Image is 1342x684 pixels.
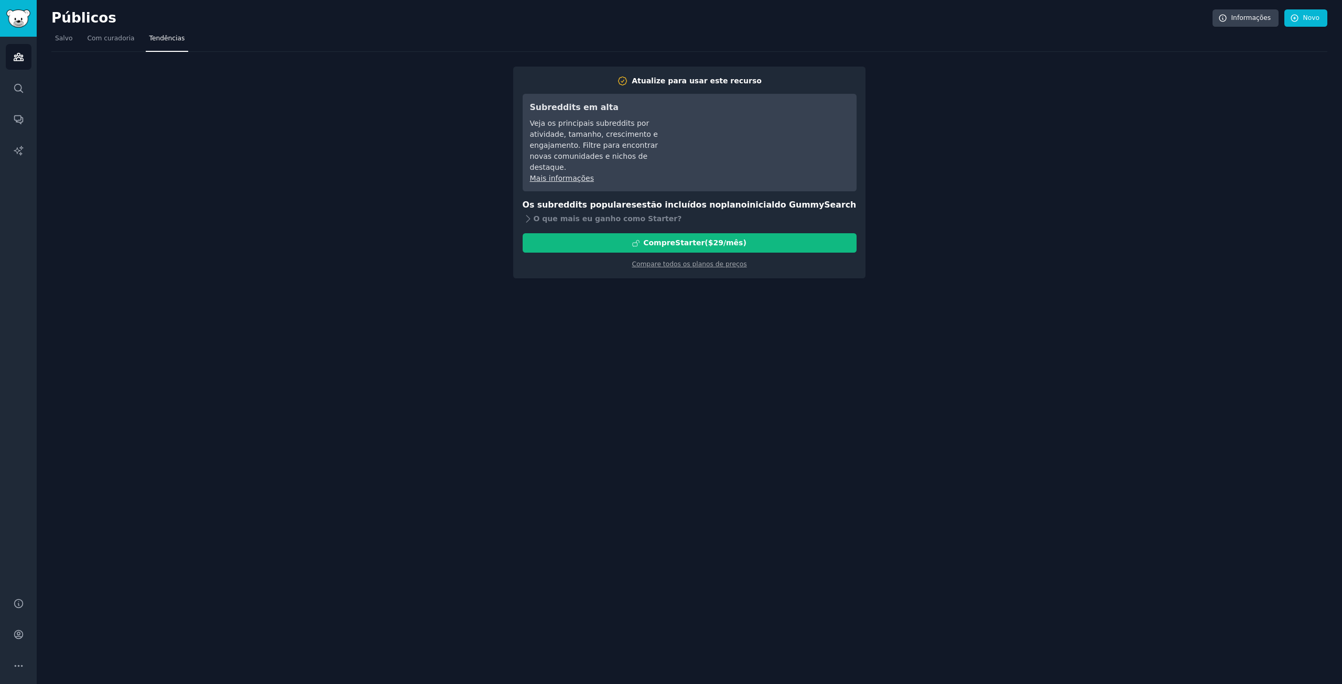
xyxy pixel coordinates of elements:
font: ? [677,214,681,223]
font: ($ [705,238,713,247]
font: Subreddits em alta [530,102,619,112]
a: Novo [1284,9,1327,27]
font: Veja os principais subreddits por atividade, tamanho, crescimento e engajamento. Filtre para enco... [530,119,658,171]
font: Tendências [149,35,185,42]
button: CompreStarter($29/mês) [523,233,857,253]
font: Compre [643,238,675,247]
font: ) [743,238,746,247]
font: O que mais eu ganho com [534,214,641,223]
img: Logotipo do GummySearch [6,9,30,28]
font: Novo [1303,14,1319,21]
iframe: Reprodutor de vídeo do YouTube [692,101,849,180]
font: Públicos [51,10,116,26]
font: Com curadoria [87,35,134,42]
font: estão incluídos no [636,200,721,210]
font: /mês [723,238,743,247]
font: Salvo [55,35,72,42]
a: Tendências [146,30,189,52]
font: Os subreddits populares [523,200,636,210]
a: Informações [1213,9,1279,27]
a: Compare todos os planos de preços [632,260,746,268]
font: inicial [747,200,775,210]
font: 29 [713,238,723,247]
font: o Starter [640,214,677,223]
font: Atualize para usar este recurso [632,77,762,85]
font: Informações [1231,14,1271,21]
a: Com curadoria [83,30,138,52]
a: Salvo [51,30,76,52]
a: Mais informações [530,174,594,182]
font: plano [721,200,746,210]
font: Starter [675,238,705,247]
font: do GummySearch [774,200,856,210]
